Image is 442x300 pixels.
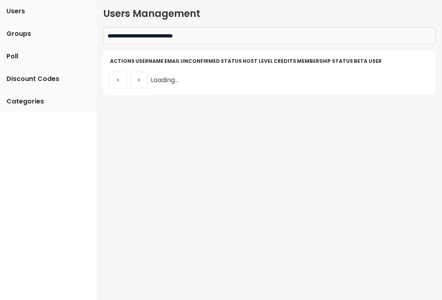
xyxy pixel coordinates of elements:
[110,65,429,89] div: Loading...
[6,6,25,16] span: Users
[135,57,164,65] th: Username
[164,57,180,65] th: Email
[110,72,127,89] button: <
[273,57,297,65] th: credits
[130,72,147,89] button: >
[110,57,135,65] th: Actions
[6,74,59,84] span: Discount Codes
[297,57,353,65] th: Membership Status
[180,57,220,65] th: Unconfirmed
[242,57,273,65] th: Host Level
[353,57,382,65] th: Beta User
[6,52,18,61] span: Poll
[103,6,436,21] h2: Users Management
[6,29,31,39] span: Groups
[220,57,242,65] th: Status
[6,97,44,106] span: Categories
